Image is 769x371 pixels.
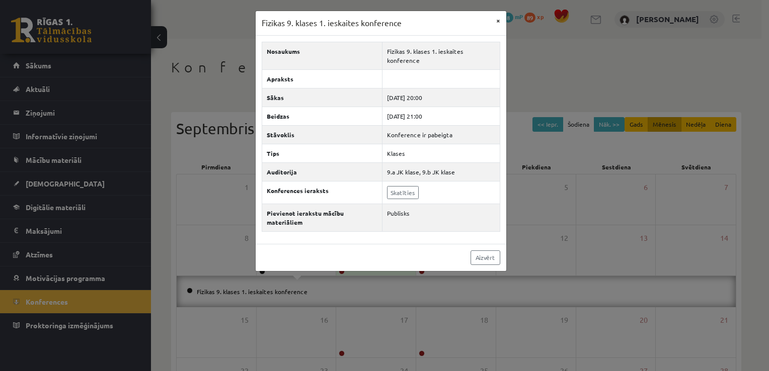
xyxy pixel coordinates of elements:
[262,69,382,88] th: Apraksts
[262,125,382,144] th: Stāvoklis
[490,11,506,30] button: ×
[262,204,382,231] th: Pievienot ierakstu mācību materiāliem
[262,42,382,69] th: Nosaukums
[382,125,500,144] td: Konference ir pabeigta
[262,181,382,204] th: Konferences ieraksts
[382,162,500,181] td: 9.a JK klase, 9.b JK klase
[471,250,500,265] a: Aizvērt
[262,17,402,29] h3: Fizikas 9. klases 1. ieskaites konference
[387,186,419,199] a: Skatīties
[382,144,500,162] td: Klases
[382,42,500,69] td: Fizikas 9. klases 1. ieskaites konference
[382,88,500,107] td: [DATE] 20:00
[262,88,382,107] th: Sākas
[382,204,500,231] td: Publisks
[262,144,382,162] th: Tips
[382,107,500,125] td: [DATE] 21:00
[262,162,382,181] th: Auditorija
[262,107,382,125] th: Beidzas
